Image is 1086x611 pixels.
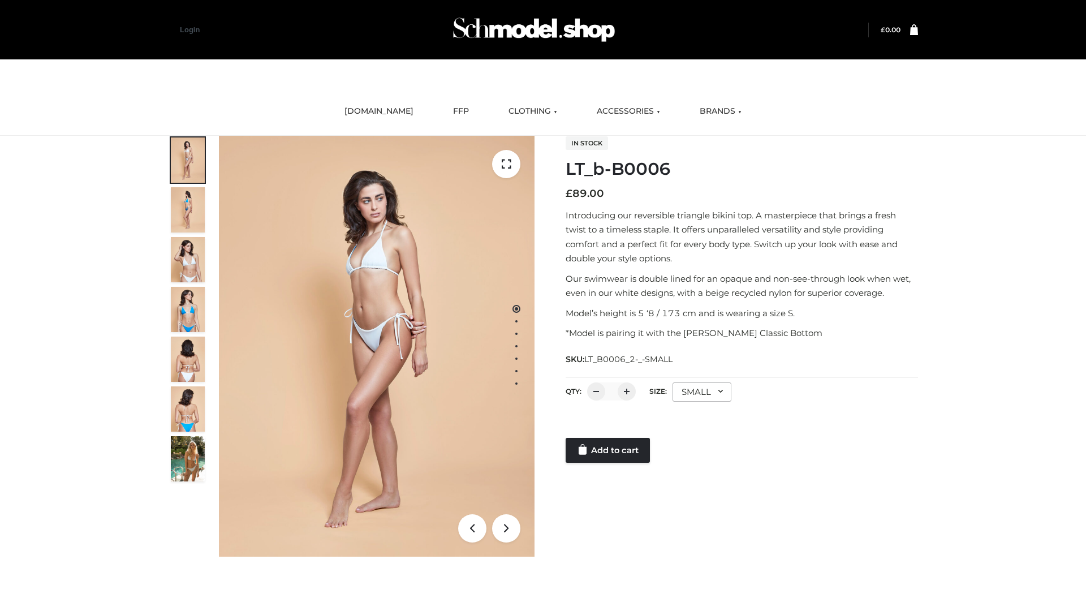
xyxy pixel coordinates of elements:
[566,159,918,179] h1: LT_b-B0006
[171,237,205,282] img: ArielClassicBikiniTop_CloudNine_AzureSky_OW114ECO_3-scaled.jpg
[673,382,731,402] div: SMALL
[566,438,650,463] a: Add to cart
[566,272,918,300] p: Our swimwear is double lined for an opaque and non-see-through look when wet, even in our white d...
[336,99,422,124] a: [DOMAIN_NAME]
[171,436,205,481] img: Arieltop_CloudNine_AzureSky2.jpg
[171,187,205,233] img: ArielClassicBikiniTop_CloudNine_AzureSky_OW114ECO_2-scaled.jpg
[566,352,674,366] span: SKU:
[566,326,918,341] p: *Model is pairing it with the [PERSON_NAME] Classic Bottom
[881,25,900,34] a: £0.00
[219,136,535,557] img: ArielClassicBikiniTop_CloudNine_AzureSky_OW114ECO_1
[566,136,608,150] span: In stock
[449,7,619,52] img: Schmodel Admin 964
[171,287,205,332] img: ArielClassicBikiniTop_CloudNine_AzureSky_OW114ECO_4-scaled.jpg
[584,354,673,364] span: LT_B0006_2-_-SMALL
[171,386,205,432] img: ArielClassicBikiniTop_CloudNine_AzureSky_OW114ECO_8-scaled.jpg
[691,99,750,124] a: BRANDS
[171,337,205,382] img: ArielClassicBikiniTop_CloudNine_AzureSky_OW114ECO_7-scaled.jpg
[649,387,667,395] label: Size:
[500,99,566,124] a: CLOTHING
[881,25,900,34] bdi: 0.00
[180,25,200,34] a: Login
[881,25,885,34] span: £
[445,99,477,124] a: FFP
[566,306,918,321] p: Model’s height is 5 ‘8 / 173 cm and is wearing a size S.
[566,187,572,200] span: £
[566,187,604,200] bdi: 89.00
[566,387,581,395] label: QTY:
[566,208,918,266] p: Introducing our reversible triangle bikini top. A masterpiece that brings a fresh twist to a time...
[588,99,669,124] a: ACCESSORIES
[171,137,205,183] img: ArielClassicBikiniTop_CloudNine_AzureSky_OW114ECO_1-scaled.jpg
